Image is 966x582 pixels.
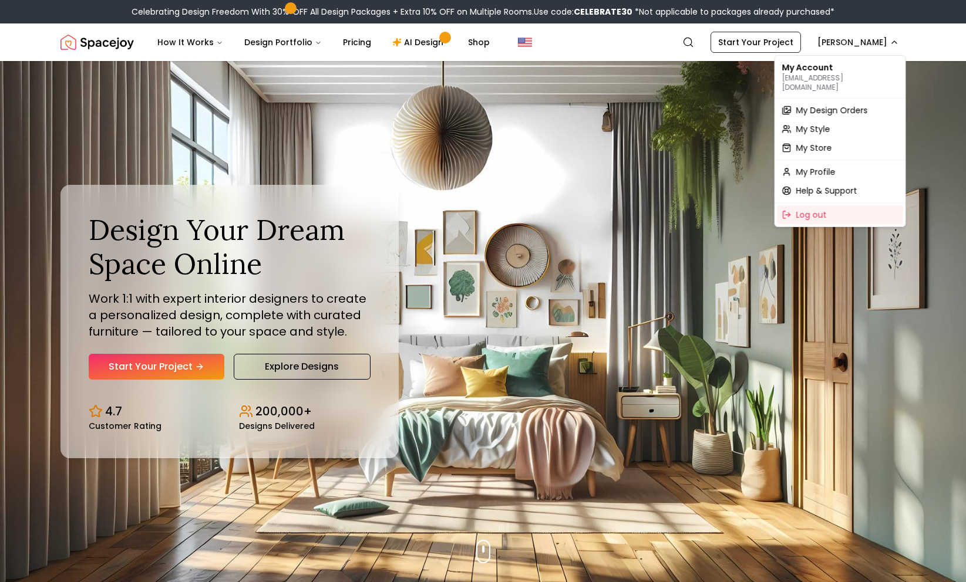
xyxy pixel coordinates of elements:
a: Help & Support [777,181,903,200]
a: My Store [777,138,903,157]
div: My Account [777,58,903,96]
span: My Design Orders [796,104,868,116]
a: My Profile [777,163,903,181]
span: Log out [796,209,827,221]
a: My Style [777,120,903,138]
div: [PERSON_NAME] [775,55,906,227]
span: My Profile [796,166,836,178]
a: My Design Orders [777,101,903,120]
span: Help & Support [796,185,857,197]
span: My Style [796,123,830,135]
p: [EMAIL_ADDRESS][DOMAIN_NAME] [782,73,898,92]
span: My Store [796,142,832,154]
